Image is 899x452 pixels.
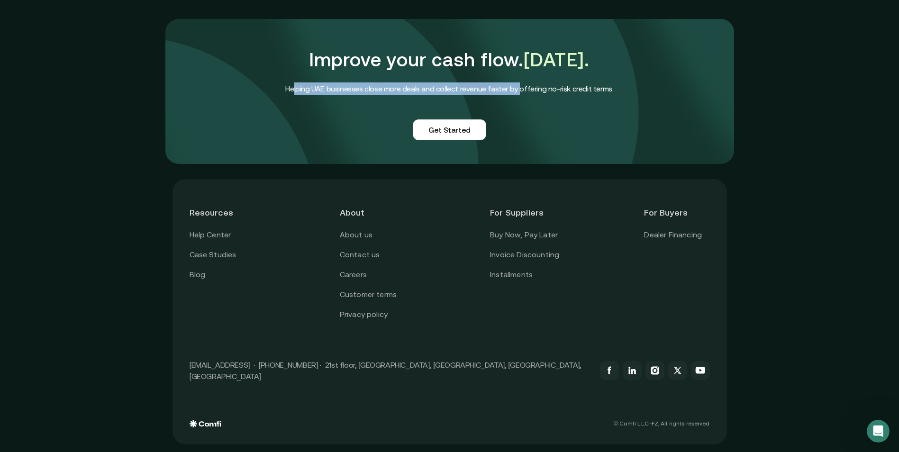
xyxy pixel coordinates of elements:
[644,229,702,241] a: Dealer Financing
[490,249,559,261] a: Invoice Discounting
[614,420,709,427] p: © Comfi L.L.C-FZ, All rights reserved
[190,269,206,281] a: Blog
[490,269,533,281] a: Installments
[340,289,397,301] a: Customer terms
[190,196,255,229] header: Resources
[165,19,734,164] img: comfi
[644,196,709,229] header: For Buyers
[340,229,372,241] a: About us
[340,196,405,229] header: About
[413,119,486,140] a: Get Started
[340,269,367,281] a: Careers
[490,229,558,241] a: Buy Now, Pay Later
[285,43,613,77] h1: Improve your cash flow.
[285,82,613,95] h4: Helping UAE businesses close more deals and collect revenue faster by offering no-risk credit terms.
[490,196,559,229] header: For Suppliers
[190,420,221,428] img: comfi logo
[340,249,380,261] a: Contact us
[190,359,590,382] p: [EMAIL_ADDRESS] · [PHONE_NUMBER] · 21st floor, [GEOGRAPHIC_DATA], [GEOGRAPHIC_DATA], [GEOGRAPHIC_...
[867,420,890,443] iframe: Intercom live chat
[190,229,231,241] a: Help Center
[190,249,236,261] a: Case Studies
[340,308,388,321] a: Privacy policy
[524,49,590,70] span: [DATE].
